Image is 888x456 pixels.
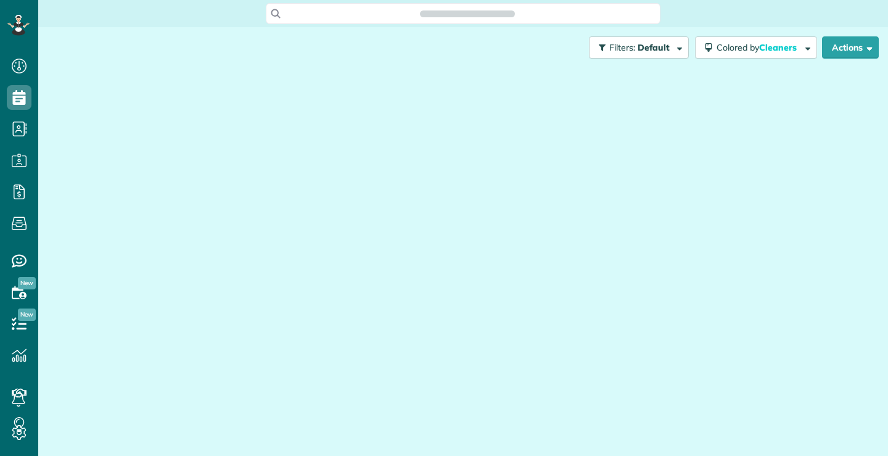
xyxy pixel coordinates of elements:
span: New [18,277,36,289]
span: Filters: [609,42,635,53]
span: Search ZenMaid… [432,7,502,20]
span: Default [638,42,670,53]
button: Filters: Default [589,36,689,59]
span: Cleaners [759,42,799,53]
button: Actions [822,36,879,59]
button: Colored byCleaners [695,36,817,59]
a: Filters: Default [583,36,689,59]
span: New [18,309,36,321]
span: Colored by [717,42,801,53]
